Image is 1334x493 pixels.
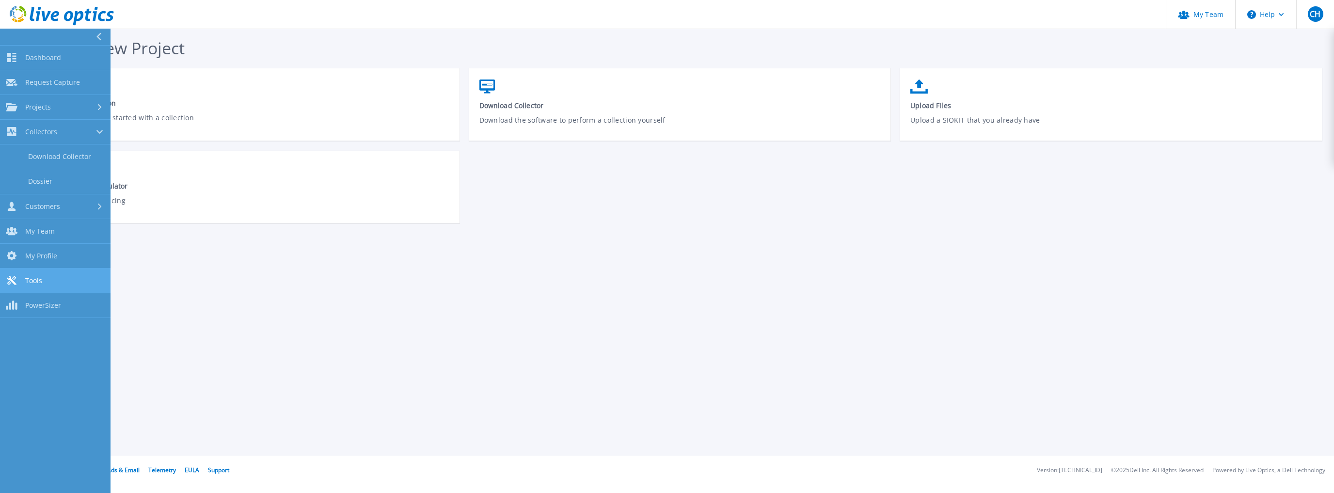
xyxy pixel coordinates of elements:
[1212,467,1325,474] li: Powered by Live Optics, a Dell Technology
[25,227,55,236] span: My Team
[107,466,140,474] a: Ads & Email
[900,75,1322,144] a: Upload FilesUpload a SIOKIT that you already have
[25,78,80,87] span: Request Capture
[38,157,460,225] a: Cloud Pricing CalculatorCompare Cloud Pricing
[910,101,1312,110] span: Upload Files
[208,466,229,474] a: Support
[185,466,199,474] a: EULA
[469,75,891,144] a: Download CollectorDownload the software to perform a collection yourself
[479,115,881,137] p: Download the software to perform a collection yourself
[25,103,51,111] span: Projects
[48,181,450,191] span: Cloud Pricing Calculator
[1037,467,1102,474] li: Version: [TECHNICAL_ID]
[148,466,176,474] a: Telemetry
[38,37,185,59] span: Start a New Project
[48,195,450,218] p: Compare Cloud Pricing
[1310,10,1320,18] span: CH
[25,301,61,310] span: PowerSizer
[25,53,61,62] span: Dashboard
[910,115,1312,137] p: Upload a SIOKIT that you already have
[25,202,60,211] span: Customers
[479,101,881,110] span: Download Collector
[48,112,450,135] p: Get your customer started with a collection
[48,98,450,108] span: Request a Collection
[25,252,57,260] span: My Profile
[38,75,460,142] a: Request a CollectionGet your customer started with a collection
[1111,467,1204,474] li: © 2025 Dell Inc. All Rights Reserved
[25,127,57,136] span: Collectors
[25,276,42,285] span: Tools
